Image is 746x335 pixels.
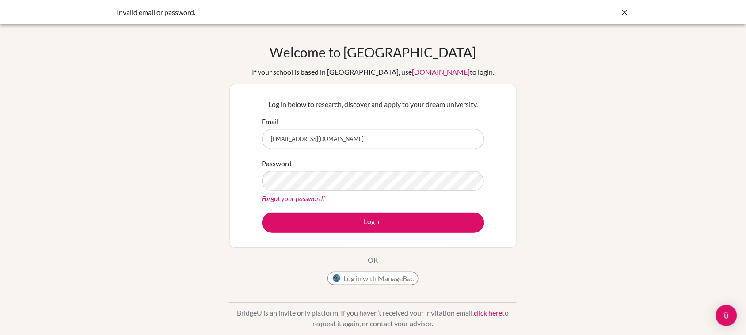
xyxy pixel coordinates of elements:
[368,255,378,265] p: OR
[262,99,484,110] p: Log in below to research, discover and apply to your dream university.
[262,158,292,169] label: Password
[716,305,737,326] div: Open Intercom Messenger
[474,308,502,317] a: click here
[229,308,517,329] p: BridgeU is an invite only platform. If you haven’t received your invitation email, to request it ...
[270,44,476,60] h1: Welcome to [GEOGRAPHIC_DATA]
[412,68,470,76] a: [DOMAIN_NAME]
[252,67,494,77] div: If your school is based in [GEOGRAPHIC_DATA], use to login.
[262,213,484,233] button: Log in
[327,272,419,285] button: Log in with ManageBac
[117,7,497,18] div: Invalid email or password.
[262,116,279,127] label: Email
[262,194,326,202] a: Forgot your password?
